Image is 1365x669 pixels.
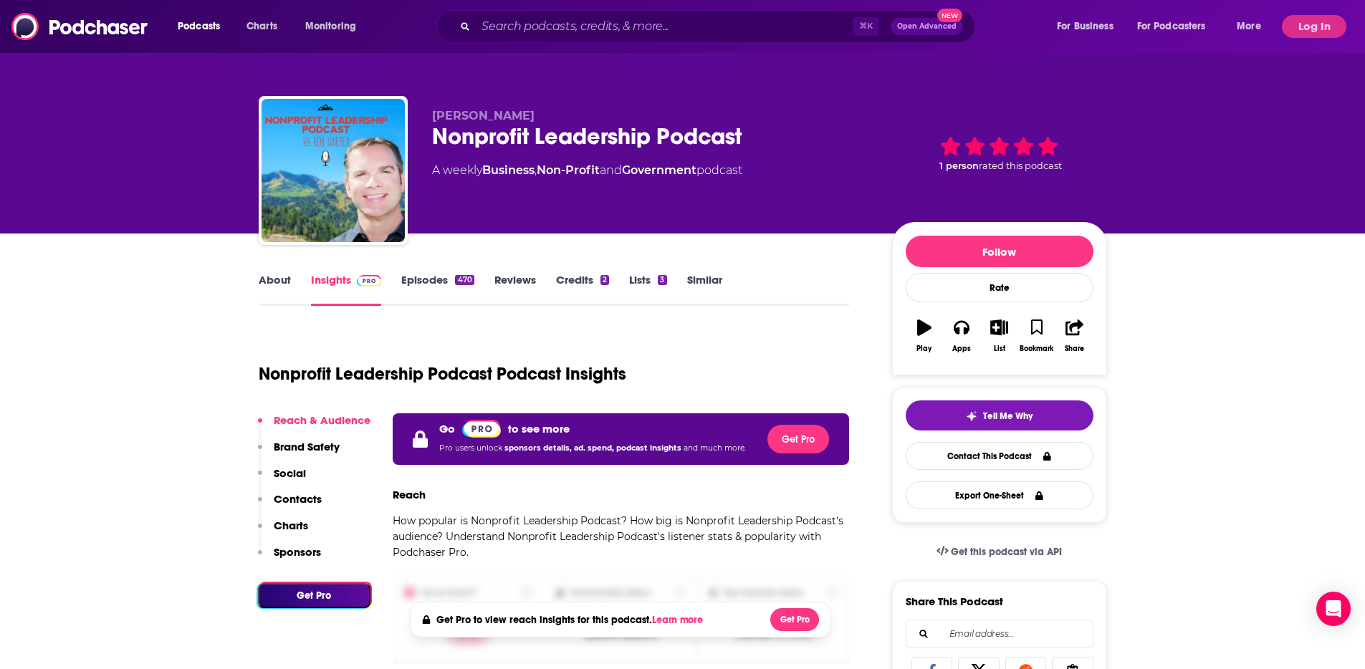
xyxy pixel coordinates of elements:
div: A weekly podcast [432,162,742,179]
span: For Business [1057,16,1113,37]
p: Contacts [274,492,322,506]
div: Search podcasts, credits, & more... [450,10,989,43]
a: Get this podcast via API [925,534,1074,569]
button: Get Pro [767,425,829,453]
img: Podchaser - Follow, Share and Rate Podcasts [11,13,149,40]
span: Podcasts [178,16,220,37]
button: Follow [906,236,1093,267]
p: Charts [274,519,308,532]
button: Open AdvancedNew [891,18,963,35]
a: Non-Profit [537,163,600,177]
button: Bookmark [1018,310,1055,362]
button: Apps [943,310,980,362]
span: , [535,163,537,177]
a: InsightsPodchaser Pro [311,273,382,306]
a: Contact This Podcast [906,442,1093,470]
span: New [937,9,963,22]
span: Monitoring [305,16,356,37]
img: tell me why sparkle [966,410,977,422]
a: About [259,273,291,306]
div: Rate [906,273,1093,302]
button: tell me why sparkleTell Me Why [906,400,1093,430]
span: 1 person [939,160,979,171]
span: rated this podcast [979,160,1062,171]
button: Social [258,466,306,493]
a: Similar [687,273,722,306]
button: Share [1055,310,1093,362]
button: Get Pro [770,608,819,631]
span: Open Advanced [897,23,957,30]
a: Credits2 [556,273,609,306]
p: Brand Safety [274,440,340,453]
img: Podchaser Pro [462,420,502,438]
button: Play [906,310,943,362]
button: open menu [295,15,375,38]
span: sponsors details, ad. spend, podcast insights [504,443,684,453]
a: Episodes470 [401,273,474,306]
h3: Reach [393,488,426,501]
p: Reach & Audience [274,413,370,427]
div: Search followers [906,620,1093,648]
button: open menu [1047,15,1131,38]
button: open menu [1128,15,1227,38]
button: Sponsors [258,545,321,572]
img: Nonprofit Leadership Podcast [262,99,405,242]
a: Lists3 [629,273,666,306]
a: Charts [237,15,286,38]
a: Government [622,163,696,177]
button: Reach & Audience [258,413,370,440]
p: Pro users unlock and much more. [439,438,746,459]
div: 1 personrated this podcast [892,109,1107,198]
p: Social [274,466,306,480]
input: Search podcasts, credits, & more... [476,15,853,38]
span: and [600,163,622,177]
div: 470 [455,275,474,285]
span: [PERSON_NAME] [432,109,535,122]
span: For Podcasters [1137,16,1206,37]
span: ⌘ K [853,17,879,36]
input: Email address... [918,620,1081,648]
div: Open Intercom Messenger [1316,592,1351,626]
button: open menu [168,15,239,38]
button: open menu [1227,15,1279,38]
span: More [1237,16,1261,37]
button: Charts [258,519,308,545]
a: Reviews [494,273,536,306]
button: Get Pro [258,583,370,608]
a: Business [482,163,535,177]
span: Tell Me Why [983,410,1033,422]
div: List [994,345,1005,353]
button: Contacts [258,492,322,519]
div: Apps [952,345,971,353]
p: How popular is Nonprofit Leadership Podcast? How big is Nonprofit Leadership Podcast's audience? ... [393,513,850,560]
p: Sponsors [274,545,321,559]
p: to see more [508,422,570,435]
div: 3 [658,275,666,285]
img: Podchaser Pro [357,275,382,287]
h3: Share This Podcast [906,595,1003,608]
button: Export One-Sheet [906,481,1093,509]
span: Get this podcast via API [951,546,1062,558]
h1: Nonprofit Leadership Podcast Podcast Insights [259,363,626,385]
a: Pro website [462,419,502,438]
h4: Get Pro to view reach insights for this podcast. [436,614,707,626]
div: Play [916,345,931,353]
button: Learn more [652,615,707,626]
div: Share [1065,345,1084,353]
div: Bookmark [1020,345,1053,353]
div: 2 [600,275,609,285]
span: Charts [246,16,277,37]
button: Log In [1282,15,1346,38]
p: Go [439,422,455,435]
button: List [980,310,1017,362]
button: Brand Safety [258,440,340,466]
